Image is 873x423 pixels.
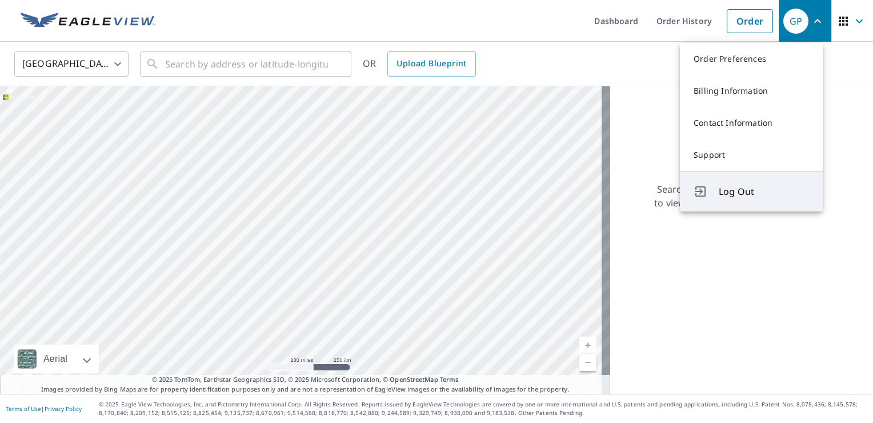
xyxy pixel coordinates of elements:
a: Billing Information [680,75,823,107]
div: [GEOGRAPHIC_DATA] [14,48,129,80]
img: EV Logo [21,13,155,30]
div: GP [783,9,808,34]
a: Order Preferences [680,43,823,75]
div: Aerial [40,345,71,373]
a: Contact Information [680,107,823,139]
a: Current Level 5, Zoom In [579,337,596,354]
a: Current Level 5, Zoom Out [579,354,596,371]
a: Terms [440,375,459,384]
p: Searching for a property address to view a list of available products. [654,182,807,210]
button: Log Out [680,171,823,212]
p: | [6,405,82,412]
a: OpenStreetMap [390,375,438,384]
div: OR [363,51,476,77]
span: © 2025 TomTom, Earthstar Geographics SIO, © 2025 Microsoft Corporation, © [152,375,459,385]
div: Aerial [14,345,99,373]
input: Search by address or latitude-longitude [165,48,328,80]
span: Log Out [719,185,809,198]
p: © 2025 Eagle View Technologies, Inc. and Pictometry International Corp. All Rights Reserved. Repo... [99,400,867,417]
a: Privacy Policy [45,405,82,413]
a: Terms of Use [6,405,41,413]
a: Upload Blueprint [387,51,475,77]
a: Support [680,139,823,171]
span: Upload Blueprint [397,57,466,71]
a: Order [727,9,773,33]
